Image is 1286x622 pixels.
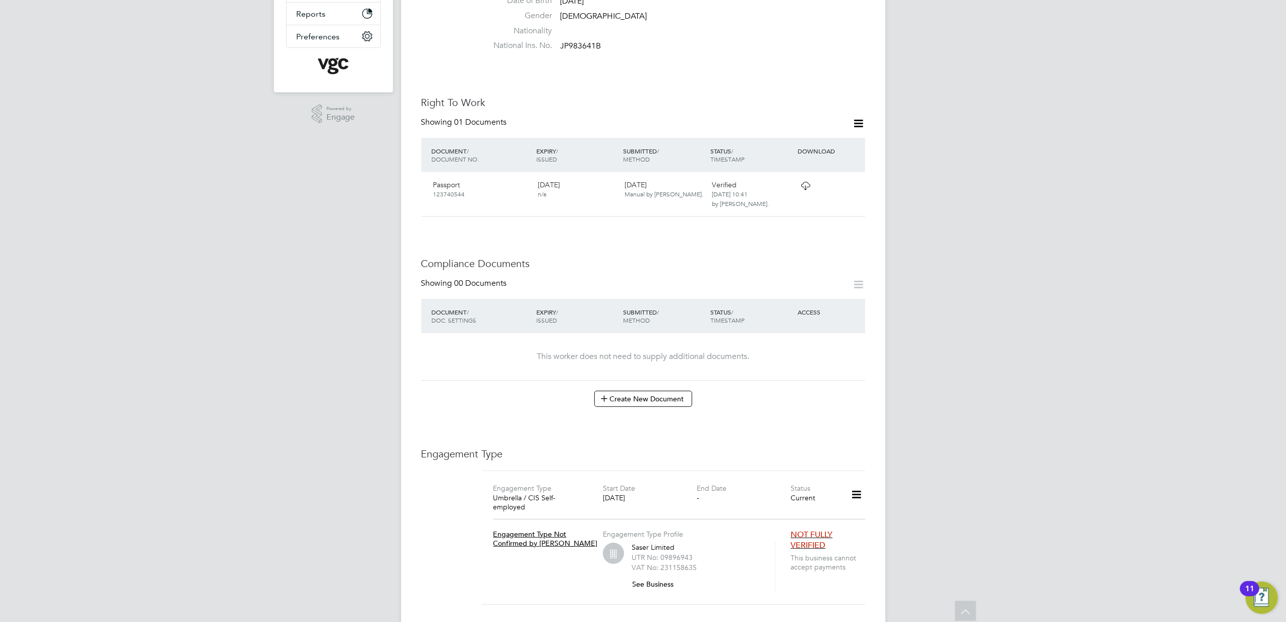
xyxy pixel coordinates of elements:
label: End Date [697,484,726,493]
div: [DATE] [603,493,697,502]
div: DOWNLOAD [795,142,865,160]
button: Open Resource Center, 11 new notifications [1246,582,1278,614]
label: Start Date [603,484,635,493]
div: Showing [421,278,509,289]
div: ACCESS [795,303,865,321]
div: DOCUMENT [429,303,534,329]
h3: Engagement Type [421,447,865,460]
span: 01 Documents [455,117,507,127]
label: Engagement Type [493,484,552,493]
span: n/a [538,190,546,198]
div: Current [791,493,837,502]
span: Verified [712,180,737,189]
div: This worker does not need to supply additional documents. [431,351,855,362]
div: DOCUMENT [429,142,534,168]
span: 123740544 [433,190,465,198]
div: - [697,493,791,502]
div: STATUS [708,303,795,329]
img: vgcgroup-logo-retina.png [318,58,349,74]
span: NOT FULLY VERIFIED [791,530,832,550]
div: STATUS [708,142,795,168]
span: TIMESTAMP [710,316,745,324]
label: Status [791,484,810,493]
a: Powered byEngage [312,105,355,124]
label: Engagement Type Profile [603,530,683,539]
div: [DATE] [621,176,708,202]
span: [DATE] 10:41 [712,190,748,198]
label: National Ins. No. [482,40,552,51]
span: ISSUED [536,316,557,324]
span: DOCUMENT NO. [432,155,479,163]
div: Umbrella / CIS Self-employed [493,493,587,511]
label: Nationality [482,26,552,36]
span: / [556,147,558,155]
span: / [731,308,733,316]
span: Preferences [297,32,340,41]
div: EXPIRY [534,142,621,168]
span: Engagement Type Not Confirmed by [PERSON_NAME] [493,530,598,548]
div: SUBMITTED [621,142,708,168]
span: Engage [326,113,355,122]
span: JP983641B [561,41,601,51]
div: 11 [1245,589,1254,602]
button: Preferences [287,25,380,47]
button: Create New Document [594,391,692,407]
span: [DEMOGRAPHIC_DATA] [561,11,647,21]
div: Showing [421,117,509,128]
span: / [467,147,469,155]
span: Powered by [326,105,355,113]
span: Manual by [PERSON_NAME]. [625,190,704,198]
span: DOC. SETTINGS [432,316,477,324]
h3: Right To Work [421,96,865,109]
span: METHOD [624,316,650,324]
div: Saser Limited [632,543,763,592]
h3: Compliance Documents [421,257,865,270]
span: / [657,147,659,155]
span: by [PERSON_NAME]. [712,199,769,208]
div: Passport [429,176,534,202]
span: / [731,147,733,155]
button: See Business [632,576,682,592]
a: Go to home page [286,58,381,74]
span: / [657,308,659,316]
div: SUBMITTED [621,303,708,329]
label: VAT No: 231158635 [632,563,697,572]
span: Reports [297,9,326,19]
span: TIMESTAMP [710,155,745,163]
div: EXPIRY [534,303,621,329]
label: Gender [482,11,552,21]
button: Reports [287,3,380,25]
span: / [556,308,558,316]
span: / [467,308,469,316]
span: METHOD [624,155,650,163]
label: UTR No: 09896943 [632,553,693,562]
div: [DATE] [534,176,621,202]
span: ISSUED [536,155,557,163]
span: 00 Documents [455,278,507,288]
span: This business cannot accept payments [791,553,869,572]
